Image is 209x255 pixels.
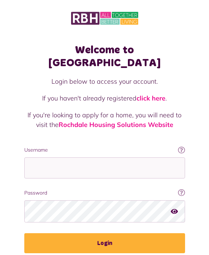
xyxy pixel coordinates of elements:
h1: Welcome to [GEOGRAPHIC_DATA] [24,44,185,69]
a: Rochdale Housing Solutions Website [59,121,173,129]
p: If you haven't already registered . [24,93,185,103]
a: click here [136,94,165,102]
p: If you're looking to apply for a home, you will need to visit the [24,110,185,129]
p: Login below to access your account. [24,77,185,86]
img: MyRBH [71,11,138,26]
label: Username [24,146,185,154]
button: Login [24,233,185,253]
label: Password [24,189,185,197]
